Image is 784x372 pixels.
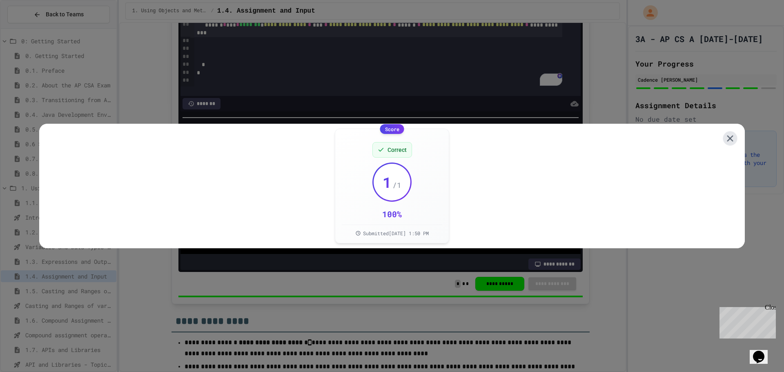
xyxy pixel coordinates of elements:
div: Chat with us now!Close [3,3,56,52]
span: / 1 [392,179,401,191]
div: 100 % [382,208,402,220]
iframe: chat widget [750,339,776,364]
span: 1 [383,174,392,190]
span: Submitted [DATE] 1:50 PM [363,230,429,236]
span: Correct [388,146,407,154]
iframe: chat widget [716,304,776,339]
div: Score [380,124,404,134]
